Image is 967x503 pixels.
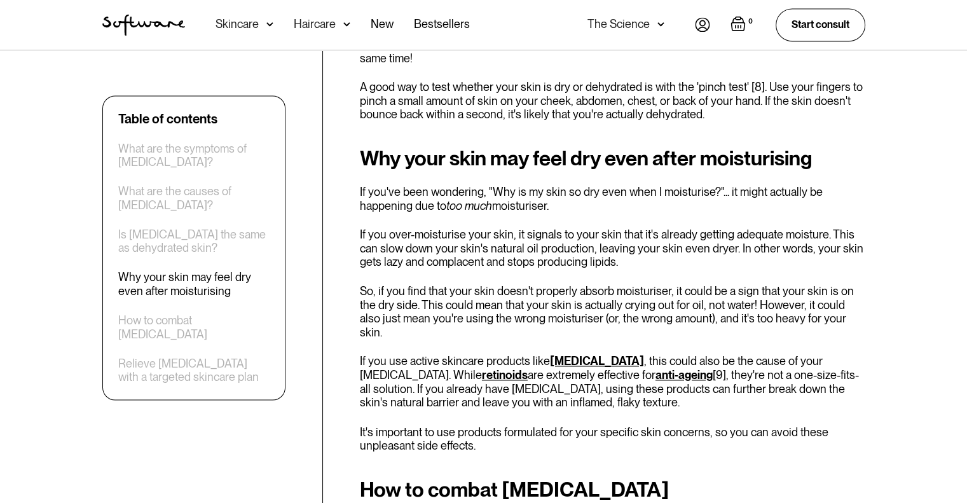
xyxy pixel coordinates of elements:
[294,18,336,31] div: Haircare
[360,38,865,65] p: What makes things more complicated is that it's possible to have both dry and dehydrated skin at ...
[266,18,273,31] img: arrow down
[360,354,865,409] p: If you use active skincare products like , this could also be the cause of your [MEDICAL_DATA]. W...
[360,425,865,452] p: It's important to use products formulated for your specific skin concerns, so you can avoid these...
[446,199,492,212] em: too much
[118,357,270,384] a: Relieve [MEDICAL_DATA] with a targeted skincare plan
[655,368,713,382] a: anti-ageing
[118,271,270,298] a: Why your skin may feel dry even after moisturising
[343,18,350,31] img: arrow down
[102,14,185,36] a: home
[360,284,865,339] p: So, if you find that your skin doesn't properly absorb moisturiser, it could be a sign that your ...
[550,354,644,368] a: [MEDICAL_DATA]
[587,18,650,31] div: The Science
[118,185,270,212] a: What are the causes of [MEDICAL_DATA]?
[360,147,865,170] h2: Why your skin may feel dry even after moisturising
[776,8,865,41] a: Start consult
[360,228,865,269] p: If you over-moisturise your skin, it signals to your skin that it's already getting adequate mois...
[102,14,185,36] img: Software Logo
[657,18,664,31] img: arrow down
[118,142,270,169] a: What are the symptoms of [MEDICAL_DATA]?
[482,368,528,382] a: retinoids
[216,18,259,31] div: Skincare
[360,478,865,500] h2: How to combat [MEDICAL_DATA]
[118,228,270,255] a: Is [MEDICAL_DATA] the same as dehydrated skin?
[118,314,270,341] a: How to combat [MEDICAL_DATA]
[360,80,865,121] p: A good way to test whether your skin is dry or dehydrated is with the 'pinch test' [8]. Use your ...
[118,111,217,127] div: Table of contents
[730,16,755,34] a: Open empty cart
[360,185,865,212] p: If you've been wondering, "Why is my skin so dry even when I moisturise?"... it might actually be...
[746,16,755,27] div: 0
